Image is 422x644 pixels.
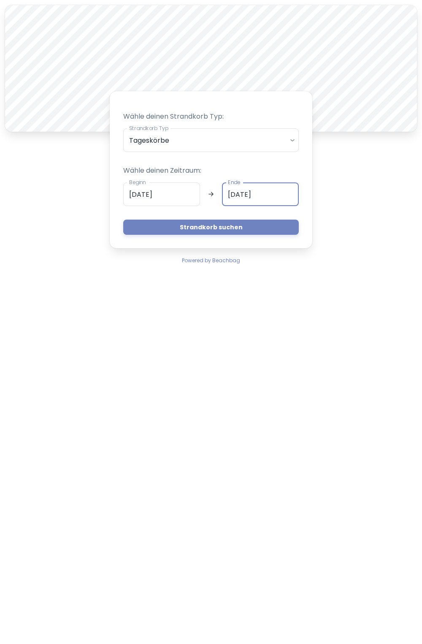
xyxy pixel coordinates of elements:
[129,125,168,132] label: Strandkorb Typ
[182,257,240,264] span: Powered by Beachbag
[222,182,299,206] input: dd.mm.yyyy
[182,255,240,265] a: Powered by Beachbag
[129,179,146,186] label: Beginn
[123,111,299,122] p: Wähle deinen Strandkorb Typ:
[123,220,299,235] button: Strandkorb suchen
[123,182,200,206] input: dd.mm.yyyy
[228,179,240,186] label: Ende
[123,128,299,152] div: Tageskörbe
[123,166,299,176] p: Wähle deinen Zeitraum:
